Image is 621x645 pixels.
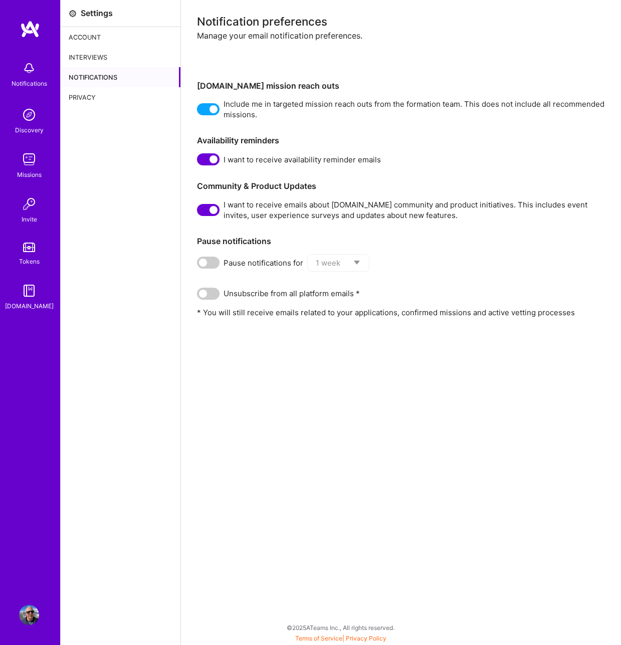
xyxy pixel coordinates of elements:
img: bell [19,58,39,78]
img: User Avatar [19,605,39,625]
h3: Community & Product Updates [197,181,605,191]
div: Interviews [61,47,180,67]
div: Notifications [12,78,47,89]
img: Invite [19,194,39,214]
img: tokens [23,243,35,252]
div: [DOMAIN_NAME] [5,301,54,311]
span: Include me in targeted mission reach outs from the formation team. This does not include all reco... [224,99,605,120]
div: Missions [17,169,42,180]
span: Pause notifications for [224,258,303,268]
h3: Pause notifications [197,237,605,246]
img: discovery [19,105,39,125]
div: Account [61,27,180,47]
i: icon Settings [69,10,77,18]
div: Settings [81,8,113,19]
div: © 2025 ATeams Inc., All rights reserved. [60,615,621,640]
span: I want to receive availability reminder emails [224,154,381,165]
div: Manage your email notification preferences. [197,31,605,73]
a: Privacy Policy [346,634,386,642]
h3: [DOMAIN_NAME] mission reach outs [197,81,605,91]
img: teamwork [19,149,39,169]
div: Invite [22,214,37,225]
div: Privacy [61,87,180,107]
span: | [295,634,386,642]
span: I want to receive emails about [DOMAIN_NAME] community and product initiatives. This includes eve... [224,199,605,221]
div: Notification preferences [197,16,605,27]
p: * You will still receive emails related to your applications, confirmed missions and active vetti... [197,307,605,318]
img: logo [20,20,40,38]
span: Unsubscribe from all platform emails * [224,288,360,299]
div: Notifications [61,67,180,87]
img: guide book [19,281,39,301]
a: Terms of Service [295,634,342,642]
div: Discovery [15,125,44,135]
h3: Availability reminders [197,136,605,145]
div: Tokens [19,256,40,267]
